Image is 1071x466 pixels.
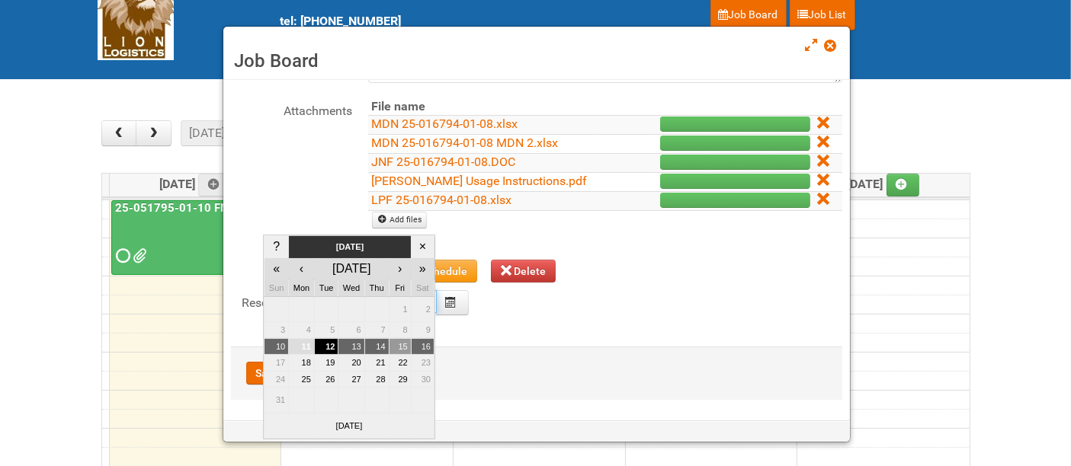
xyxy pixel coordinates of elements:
a: [PERSON_NAME] Usage Instructions.pdf [372,174,588,188]
td: 24 [265,371,289,388]
td: 21 [364,355,389,372]
td: 26 [314,371,338,388]
td: 23 [411,355,434,372]
td: 31 [265,388,289,413]
td: 22 [389,355,411,372]
label: Reschedule For Date [231,290,353,312]
a: Add an event [198,174,232,196]
td: 5 [314,322,338,339]
span: [DATE] [159,177,232,191]
button: Delete [491,260,556,282]
td: 19 [314,355,338,372]
span: Requested [117,251,127,261]
td: Wed [338,280,364,297]
td: Mon [289,280,315,297]
td: Sat [411,280,434,297]
a: 25-051795-01-10 FMT Valentino Masc US CLT [113,201,364,215]
td: 11 [289,338,315,355]
td: 9 [411,322,434,339]
td: 2 [411,296,434,322]
td: 29 [389,371,411,388]
div: [DATE] [316,260,387,278]
td: 25 [289,371,315,388]
td: 18 [289,355,315,372]
td: 13 [338,338,364,355]
td: 16 [411,338,434,355]
label: Attachments [231,98,353,120]
span: [DATE] [848,177,920,191]
a: Add files [372,212,428,228]
div: › [391,260,409,278]
span: FMT Masculine Sites (002).xlsx MDN_REV (2) 25-051795-01-10.xlsx MDN_REV 25-051795-01-10.xlsx JNF ... [133,251,144,261]
td: 17 [265,355,289,372]
td: 4 [289,322,315,339]
div: « [266,260,287,278]
td: 12 [314,338,338,355]
td: Sun [265,280,289,297]
th: File name [368,98,600,116]
div: » [413,260,432,278]
td: 14 [364,338,389,355]
td: 8 [389,322,411,339]
td: [DATE] [289,236,411,258]
td: 15 [389,338,411,355]
td: Tue [314,280,338,297]
button: Save [246,362,290,385]
a: Add an event [887,174,920,196]
h3: Job Board [235,49,839,72]
td: 20 [338,355,364,372]
td: 10 [265,338,289,355]
a: MDN 25-016794-01-08 MDN 2.xlsx [372,136,559,150]
a: MDN 25-016794-01-08.xlsx [372,116,518,131]
td: 3 [265,322,289,339]
div: ? [266,238,287,256]
td: 1 [389,296,411,322]
a: LPF 25-016794-01-08.xlsx [372,193,512,207]
div: × [413,238,432,256]
td: 7 [364,322,389,339]
td: Thu [364,280,389,297]
a: 25-051795-01-10 FMT Valentino Masc US CLT [111,200,277,276]
td: [DATE] [265,413,434,439]
div: ‹ [290,260,313,278]
a: JNF 25-016794-01-08.DOC [372,155,516,169]
td: 6 [338,322,364,339]
td: 30 [411,371,434,388]
button: Calendar [436,290,470,315]
button: [DATE] [181,120,232,146]
td: 27 [338,371,364,388]
td: Fri [389,280,411,297]
td: 28 [364,371,389,388]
